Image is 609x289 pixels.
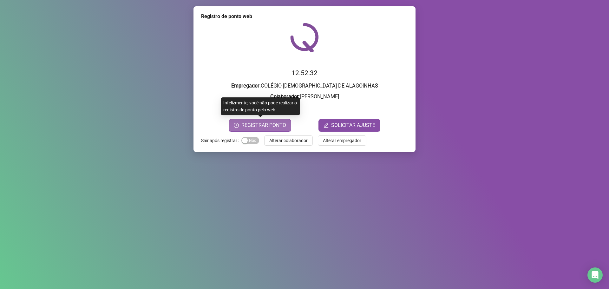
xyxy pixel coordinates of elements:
[229,119,291,132] button: REGISTRAR PONTO
[318,119,380,132] button: editSOLICITAR AJUSTE
[270,94,299,100] strong: Colaborador
[291,69,318,77] time: 12:52:32
[324,123,329,128] span: edit
[201,135,241,146] label: Sair após registrar
[318,135,366,146] button: Alterar empregador
[231,83,259,89] strong: Empregador
[331,122,375,129] span: SOLICITAR AJUSTE
[269,137,308,144] span: Alterar colaborador
[221,97,300,115] div: Infelizmente, você não pode realizar o registro de ponto pela web
[241,122,286,129] span: REGISTRAR PONTO
[201,82,408,90] h3: : COLÉGIO [DEMOGRAPHIC_DATA] DE ALAGOINHAS
[264,135,313,146] button: Alterar colaborador
[290,23,319,52] img: QRPoint
[234,123,239,128] span: clock-circle
[201,93,408,101] h3: : [PERSON_NAME]
[323,137,361,144] span: Alterar empregador
[587,267,603,283] div: Open Intercom Messenger
[201,13,408,20] div: Registro de ponto web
